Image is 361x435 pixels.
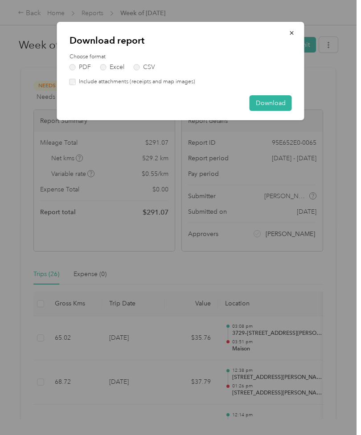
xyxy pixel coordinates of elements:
label: PDF [70,64,91,70]
button: Download [250,95,292,111]
p: Download report [70,34,292,47]
label: Choose format [70,53,292,61]
label: CSV [134,64,155,70]
iframe: Everlance-gr Chat Button Frame [311,385,361,435]
label: Include attachments (receipts and map images) [76,78,195,86]
label: Excel [100,64,124,70]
